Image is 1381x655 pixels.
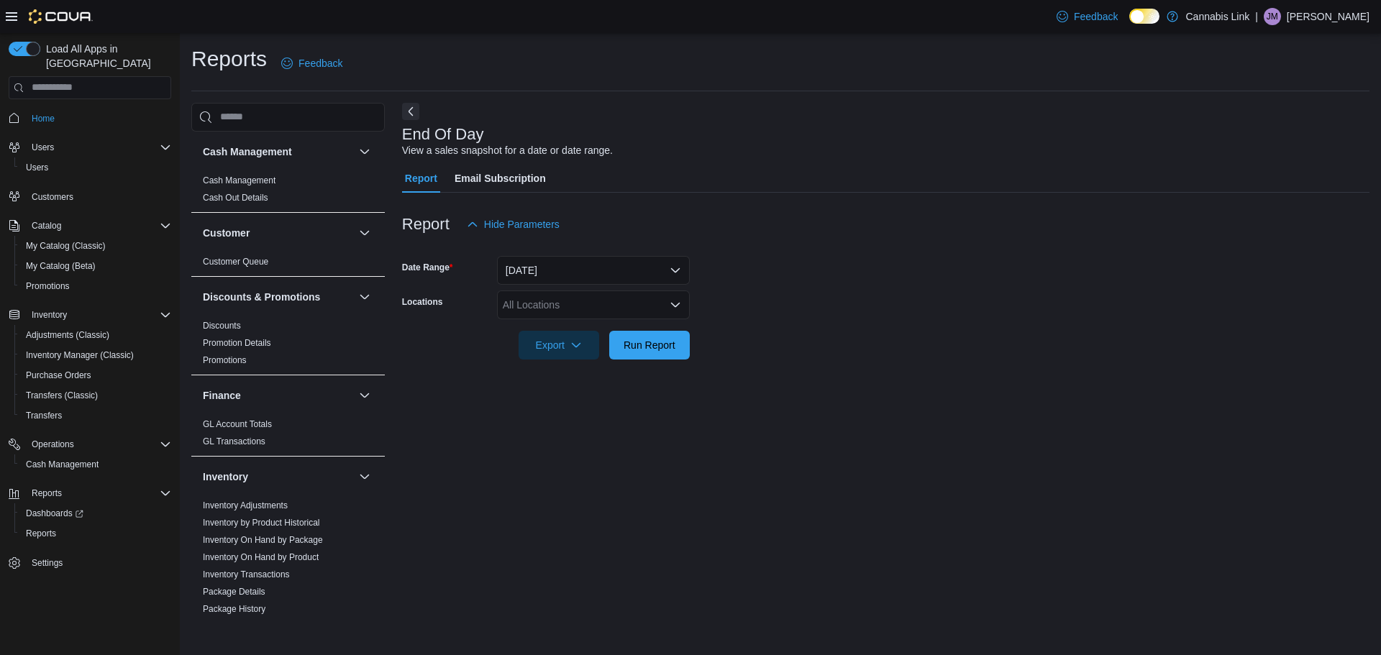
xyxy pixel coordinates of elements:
[26,436,171,453] span: Operations
[26,528,56,539] span: Reports
[356,387,373,404] button: Finance
[203,290,353,304] button: Discounts & Promotions
[203,470,248,484] h3: Inventory
[203,517,320,528] span: Inventory by Product Historical
[14,345,177,365] button: Inventory Manager (Classic)
[20,505,171,522] span: Dashboards
[203,436,265,447] span: GL Transactions
[26,188,79,206] a: Customers
[203,175,275,186] span: Cash Management
[3,434,177,454] button: Operations
[1264,8,1281,25] div: Julian Milne
[14,406,177,426] button: Transfers
[32,191,73,203] span: Customers
[3,483,177,503] button: Reports
[527,331,591,359] span: Export
[26,188,171,206] span: Customers
[32,487,62,499] span: Reports
[203,569,290,580] a: Inventory Transactions
[203,338,271,348] a: Promotion Details
[20,407,68,424] a: Transfers
[203,355,247,365] a: Promotions
[26,554,68,572] a: Settings
[3,305,177,325] button: Inventory
[402,143,613,158] div: View a sales snapshot for a date or date range.
[32,309,67,321] span: Inventory
[26,349,134,361] span: Inventory Manager (Classic)
[20,367,97,384] a: Purchase Orders
[26,306,171,324] span: Inventory
[356,224,373,242] button: Customer
[3,108,177,129] button: Home
[20,505,89,522] a: Dashboards
[484,217,560,232] span: Hide Parameters
[402,126,484,143] h3: End Of Day
[26,485,171,502] span: Reports
[14,236,177,256] button: My Catalog (Classic)
[203,419,272,429] a: GL Account Totals
[14,365,177,385] button: Purchase Orders
[203,175,275,185] a: Cash Management
[20,159,171,176] span: Users
[203,145,353,159] button: Cash Management
[26,508,83,519] span: Dashboards
[191,317,385,375] div: Discounts & Promotions
[20,525,171,542] span: Reports
[20,237,111,255] a: My Catalog (Classic)
[402,103,419,120] button: Next
[624,338,675,352] span: Run Report
[20,257,171,275] span: My Catalog (Beta)
[3,216,177,236] button: Catalog
[497,256,690,285] button: [DATE]
[203,257,268,267] a: Customer Queue
[1185,8,1249,25] p: Cannabis Link
[3,186,177,207] button: Customers
[14,276,177,296] button: Promotions
[191,253,385,276] div: Customer
[26,110,60,127] a: Home
[20,278,76,295] a: Promotions
[203,534,323,546] span: Inventory On Hand by Package
[14,503,177,523] a: Dashboards
[356,468,373,485] button: Inventory
[203,321,241,331] a: Discounts
[275,49,348,78] a: Feedback
[26,436,80,453] button: Operations
[26,139,171,156] span: Users
[405,164,437,193] span: Report
[32,142,54,153] span: Users
[203,500,288,510] a: Inventory Adjustments
[20,278,171,295] span: Promotions
[203,388,241,403] h3: Finance
[3,137,177,157] button: Users
[26,370,91,381] span: Purchase Orders
[20,407,171,424] span: Transfers
[14,454,177,475] button: Cash Management
[26,109,171,127] span: Home
[203,587,265,597] a: Package Details
[203,535,323,545] a: Inventory On Hand by Package
[20,387,171,404] span: Transfers (Classic)
[20,347,171,364] span: Inventory Manager (Classic)
[20,326,171,344] span: Adjustments (Classic)
[402,296,443,308] label: Locations
[20,326,115,344] a: Adjustments (Classic)
[203,193,268,203] a: Cash Out Details
[3,552,177,573] button: Settings
[203,470,353,484] button: Inventory
[519,331,599,359] button: Export
[455,164,546,193] span: Email Subscription
[20,525,62,542] a: Reports
[14,325,177,345] button: Adjustments (Classic)
[26,390,98,401] span: Transfers (Classic)
[203,552,319,562] a: Inventory On Hand by Product
[26,260,96,272] span: My Catalog (Beta)
[609,331,690,359] button: Run Report
[402,216,450,233] h3: Report
[203,320,241,331] span: Discounts
[203,621,278,631] a: Product Expirations
[203,586,265,597] span: Package Details
[26,554,171,572] span: Settings
[203,256,268,267] span: Customer Queue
